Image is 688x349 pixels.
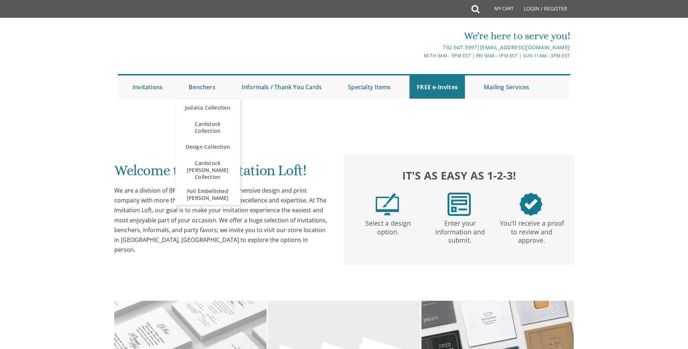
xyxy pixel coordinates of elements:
a: Benchers [181,75,223,99]
a: Mailing Services [477,75,536,99]
h1: Welcome to The Invitation Loft! [114,163,330,184]
p: You'll receive a proof to review and approve. [497,216,566,245]
div: We're here to serve you! [269,29,570,43]
a: Judaica Collection [175,99,240,117]
div: We are a division of BP Print Group, a comprehensive design and print company with more than 30 y... [114,186,330,255]
a: Foil Embellished [PERSON_NAME] [175,184,240,205]
div: M-Th 9am - 5pm EST | Fri 9am - 1pm EST | Sun 11am - 3pm EST [269,52,570,59]
p: Select a design option. [354,216,423,237]
a: [EMAIL_ADDRESS][DOMAIN_NAME] [480,44,570,51]
a: Cardstock [PERSON_NAME] Collection [175,156,240,184]
a: Specialty Items [341,75,398,99]
p: Enter your information and submit. [425,216,494,245]
img: step3.png [519,193,543,216]
img: step1.png [376,193,399,216]
a: 732.947.3597 [443,44,477,51]
a: FREE e-Invites [409,75,465,99]
a: Invitations [125,75,170,99]
a: My Cart [479,1,519,19]
a: Design Collection [175,138,240,156]
img: step2.png [448,193,471,216]
span: Foil Embellished [PERSON_NAME] [182,184,233,205]
span: Cardstock Collection [182,117,233,138]
span: Cardstock [PERSON_NAME] Collection [182,156,233,184]
h2: It's as easy as 1-2-3! [351,167,567,184]
a: Cardstock Collection [175,117,240,138]
a: Informals / Thank You Cards [234,75,329,99]
div: | [269,43,570,52]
